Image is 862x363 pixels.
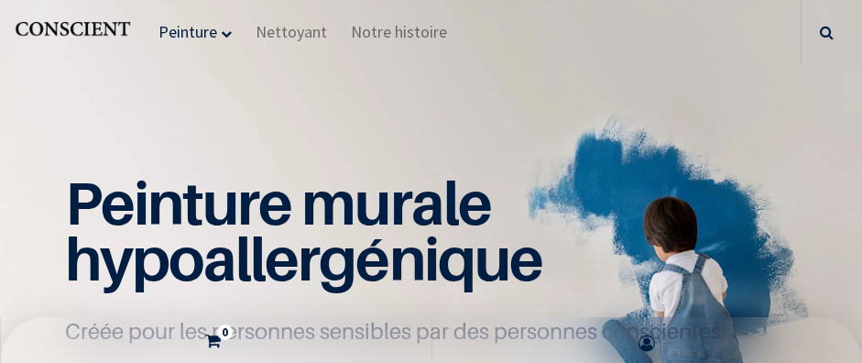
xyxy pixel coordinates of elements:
span: Peinture murale [65,167,491,238]
a: 0 [5,317,427,363]
span: Nettoyant [256,21,327,42]
span: Notre histoire [351,21,447,42]
sup: 0 [217,324,233,340]
span: hypoallergénique [65,223,542,294]
a: Logo of Conscient [14,17,132,48]
img: Conscient [14,17,132,48]
span: Peinture [158,21,217,42]
iframe: Tidio Chat [768,245,854,331]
